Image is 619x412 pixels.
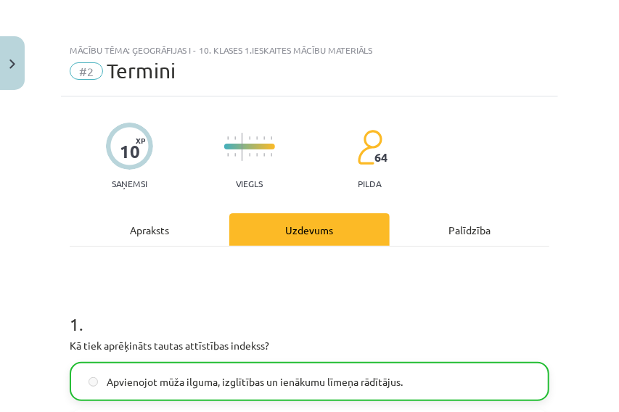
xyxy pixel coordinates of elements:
[70,213,229,246] div: Apraksts
[271,153,272,157] img: icon-short-line-57e1e144782c952c97e751825c79c345078a6d821885a25fce030b3d8c18986b.svg
[263,136,265,140] img: icon-short-line-57e1e144782c952c97e751825c79c345078a6d821885a25fce030b3d8c18986b.svg
[263,153,265,157] img: icon-short-line-57e1e144782c952c97e751825c79c345078a6d821885a25fce030b3d8c18986b.svg
[249,153,250,157] img: icon-short-line-57e1e144782c952c97e751825c79c345078a6d821885a25fce030b3d8c18986b.svg
[229,213,389,246] div: Uzdevums
[227,136,229,140] img: icon-short-line-57e1e144782c952c97e751825c79c345078a6d821885a25fce030b3d8c18986b.svg
[106,178,153,189] p: Saņemsi
[120,141,140,162] div: 10
[242,133,243,161] img: icon-long-line-d9ea69661e0d244f92f715978eff75569469978d946b2353a9bb055b3ed8787d.svg
[136,136,145,144] span: XP
[390,213,549,246] div: Palīdzība
[107,59,176,83] span: Termini
[70,62,103,80] span: #2
[234,136,236,140] img: icon-short-line-57e1e144782c952c97e751825c79c345078a6d821885a25fce030b3d8c18986b.svg
[236,178,263,189] p: Viegls
[89,377,98,387] input: Apvienojot mūža ilguma, izglītības un ienākumu līmeņa rādītājus.
[227,153,229,157] img: icon-short-line-57e1e144782c952c97e751825c79c345078a6d821885a25fce030b3d8c18986b.svg
[271,136,272,140] img: icon-short-line-57e1e144782c952c97e751825c79c345078a6d821885a25fce030b3d8c18986b.svg
[9,59,15,69] img: icon-close-lesson-0947bae3869378f0d4975bcd49f059093ad1ed9edebbc8119c70593378902aed.svg
[70,45,549,55] div: Mācību tēma: Ģeogrāfijas i - 10. klases 1.ieskaites mācību materiāls
[358,178,381,189] p: pilda
[256,153,258,157] img: icon-short-line-57e1e144782c952c97e751825c79c345078a6d821885a25fce030b3d8c18986b.svg
[234,153,236,157] img: icon-short-line-57e1e144782c952c97e751825c79c345078a6d821885a25fce030b3d8c18986b.svg
[256,136,258,140] img: icon-short-line-57e1e144782c952c97e751825c79c345078a6d821885a25fce030b3d8c18986b.svg
[107,374,403,390] span: Apvienojot mūža ilguma, izglītības un ienākumu līmeņa rādītājus.
[70,289,549,334] h1: 1 .
[357,129,382,165] img: students-c634bb4e5e11cddfef0936a35e636f08e4e9abd3cc4e673bd6f9a4125e45ecb1.svg
[375,151,388,164] span: 64
[249,136,250,140] img: icon-short-line-57e1e144782c952c97e751825c79c345078a6d821885a25fce030b3d8c18986b.svg
[70,338,549,353] p: Kā tiek aprēķināts tautas attīstības indekss?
